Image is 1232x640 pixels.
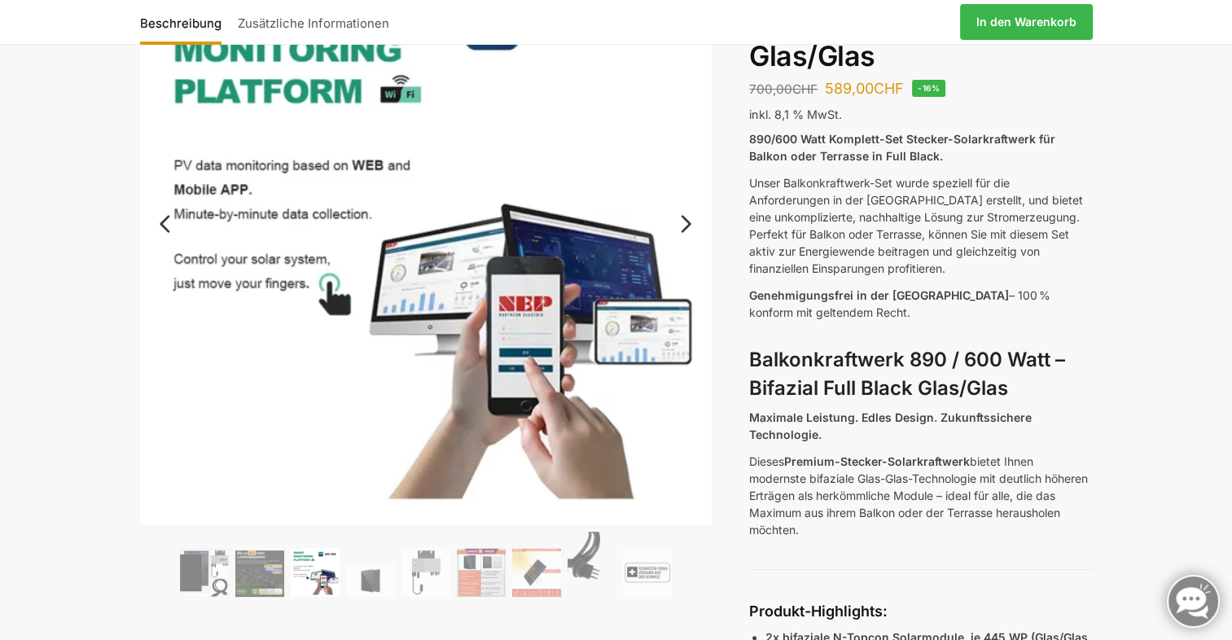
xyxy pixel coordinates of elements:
[960,4,1093,40] a: In den Warenkorb
[457,548,506,597] img: Bificial im Vergleich zu billig Modulen
[749,288,1050,319] span: – 100 % konform mit geltendem Recht.
[749,348,1065,400] strong: Balkonkraftwerk 890 / 600 Watt – Bifazial Full Black Glas/Glas
[784,454,970,468] strong: Premium-Stecker-Solarkraftwerk
[180,548,229,597] img: Bificiales Hochleistungsmodul
[512,548,561,597] img: Bificial 30 % mehr Leistung
[291,548,340,597] img: Balkonkraftwerk 890/600 Watt bificial Glas/Glas – Bild 3
[749,410,1032,441] strong: Maximale Leistung. Edles Design. Zukunftssichere Technologie.
[230,2,397,42] a: Zusätzliche Informationen
[749,174,1092,277] p: Unser Balkonkraftwerk-Set wurde speziell für die Anforderungen in der [GEOGRAPHIC_DATA] erstellt,...
[749,603,888,620] strong: Produkt-Highlights:
[749,453,1092,538] p: Dieses bietet Ihnen modernste bifaziale Glas-Glas-Technologie mit deutlich höheren Erträgen als h...
[749,107,842,121] span: inkl. 8,1 % MwSt.
[749,132,1055,163] strong: 890/600 Watt Komplett-Set Stecker-Solarkraftwerk für Balkon oder Terrasse in Full Black.
[401,548,450,597] img: Balkonkraftwerk 890/600 Watt bificial Glas/Glas – Bild 5
[140,2,230,42] a: Beschreibung
[792,81,818,97] span: CHF
[825,80,904,97] bdi: 589,00
[623,548,672,597] img: Balkonkraftwerk 890/600 Watt bificial Glas/Glas – Bild 9
[912,80,945,97] span: -16%
[568,532,616,597] img: Anschlusskabel-3meter_schweizer-stecker
[346,564,395,597] img: Maysun
[749,81,818,97] bdi: 700,00
[235,550,284,597] img: Balkonkraftwerk 890/600 Watt bificial Glas/Glas – Bild 2
[874,80,904,97] span: CHF
[749,288,1009,302] span: Genehmigungsfrei in der [GEOGRAPHIC_DATA]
